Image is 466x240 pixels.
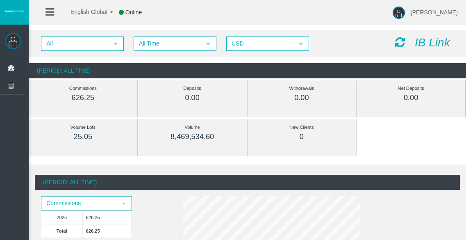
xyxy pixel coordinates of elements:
[41,210,83,224] td: 2025
[266,84,338,93] div: Withdrawals
[395,37,405,48] i: Reload Dashboard
[393,7,405,19] img: user-image
[157,123,228,132] div: Volume
[4,9,25,13] img: logo.svg
[411,9,458,16] span: [PERSON_NAME]
[60,9,107,15] span: English Global
[42,37,108,50] span: All
[227,37,293,50] span: USD
[41,224,83,238] td: Total
[157,132,228,142] div: 8,469,534.60
[42,197,116,210] span: Commissions
[298,41,304,47] span: select
[157,93,228,103] div: 0.00
[134,37,201,50] span: All Time
[47,84,119,93] div: Commissions
[125,9,142,16] span: Online
[375,93,447,103] div: 0.00
[82,210,131,224] td: 626.25
[47,132,119,142] div: 25.05
[120,200,127,207] span: select
[82,224,131,238] td: 626.25
[47,123,119,132] div: Volume Lots
[47,93,119,103] div: 626.25
[205,41,211,47] span: select
[35,175,460,190] div: (Period: All Time)
[266,93,338,103] div: 0.00
[112,41,119,47] span: select
[415,36,450,49] i: IB Link
[266,132,338,142] div: 0
[266,123,338,132] div: New Clients
[29,63,466,78] div: (Period: All Time)
[375,84,447,93] div: Net Deposits
[157,84,228,93] div: Deposits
